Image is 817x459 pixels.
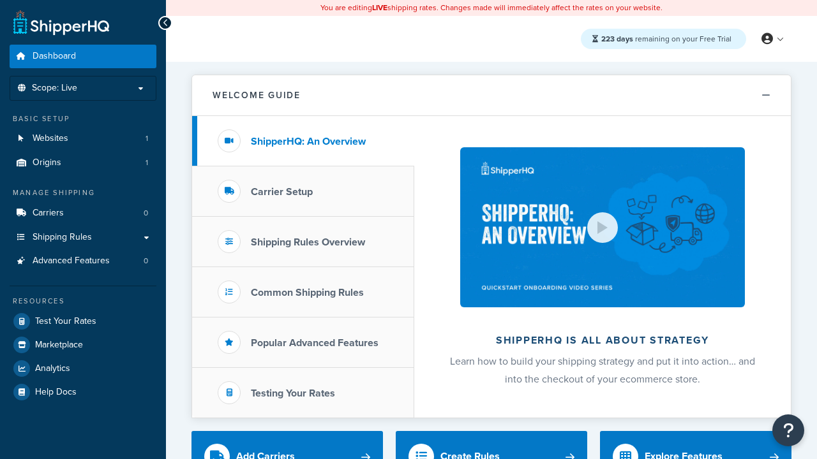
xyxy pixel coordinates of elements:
[372,2,387,13] b: LIVE
[10,249,156,273] a: Advanced Features0
[33,133,68,144] span: Websites
[448,335,757,346] h2: ShipperHQ is all about strategy
[251,287,364,298] h3: Common Shipping Rules
[251,337,379,349] h3: Popular Advanced Features
[10,187,156,198] div: Manage Shipping
[33,232,92,243] span: Shipping Rules
[460,147,745,307] img: ShipperHQ is all about strategy
[35,316,96,327] span: Test Your Rates
[251,186,313,198] h3: Carrier Setup
[10,249,156,273] li: Advanced Features
[10,201,156,225] a: Carriers0
[146,157,148,168] span: 1
[10,151,156,175] a: Origins1
[10,113,156,124] div: Basic Setup
[10,127,156,150] a: Websites1
[10,127,156,150] li: Websites
[33,208,64,219] span: Carriers
[33,157,61,168] span: Origins
[146,133,148,144] span: 1
[213,91,301,100] h2: Welcome Guide
[450,354,755,386] span: Learn how to build your shipping strategy and put it into action… and into the checkout of your e...
[772,414,804,446] button: Open Resource Center
[33,256,110,266] span: Advanced Features
[10,310,156,333] a: Test Your Rates
[33,51,76,62] span: Dashboard
[35,387,77,398] span: Help Docs
[10,333,156,356] a: Marketplace
[10,381,156,404] a: Help Docs
[251,136,366,147] h3: ShipperHQ: An Overview
[10,296,156,307] div: Resources
[10,201,156,225] li: Carriers
[32,83,77,94] span: Scope: Live
[10,45,156,68] a: Dashboard
[144,256,148,266] span: 0
[10,226,156,249] a: Shipping Rules
[601,33,633,45] strong: 223 days
[35,340,83,351] span: Marketplace
[251,388,335,399] h3: Testing Your Rates
[144,208,148,219] span: 0
[35,363,70,374] span: Analytics
[601,33,731,45] span: remaining on your Free Trial
[10,357,156,380] a: Analytics
[10,151,156,175] li: Origins
[192,75,791,116] button: Welcome Guide
[251,237,365,248] h3: Shipping Rules Overview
